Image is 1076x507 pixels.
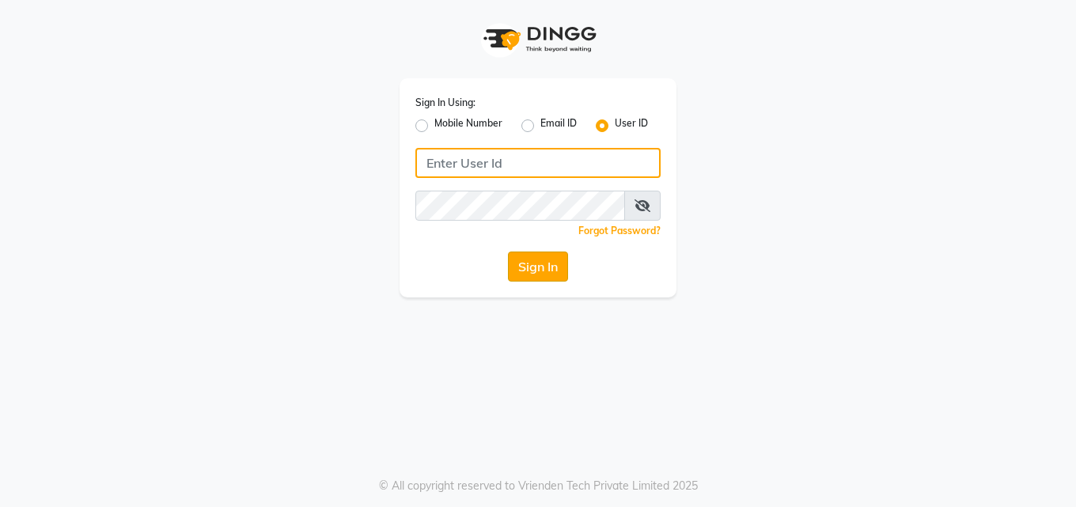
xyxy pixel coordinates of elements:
[508,252,568,282] button: Sign In
[540,116,577,135] label: Email ID
[615,116,648,135] label: User ID
[475,16,601,62] img: logo1.svg
[415,96,475,110] label: Sign In Using:
[415,191,625,221] input: Username
[415,148,661,178] input: Username
[578,225,661,236] a: Forgot Password?
[434,116,502,135] label: Mobile Number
